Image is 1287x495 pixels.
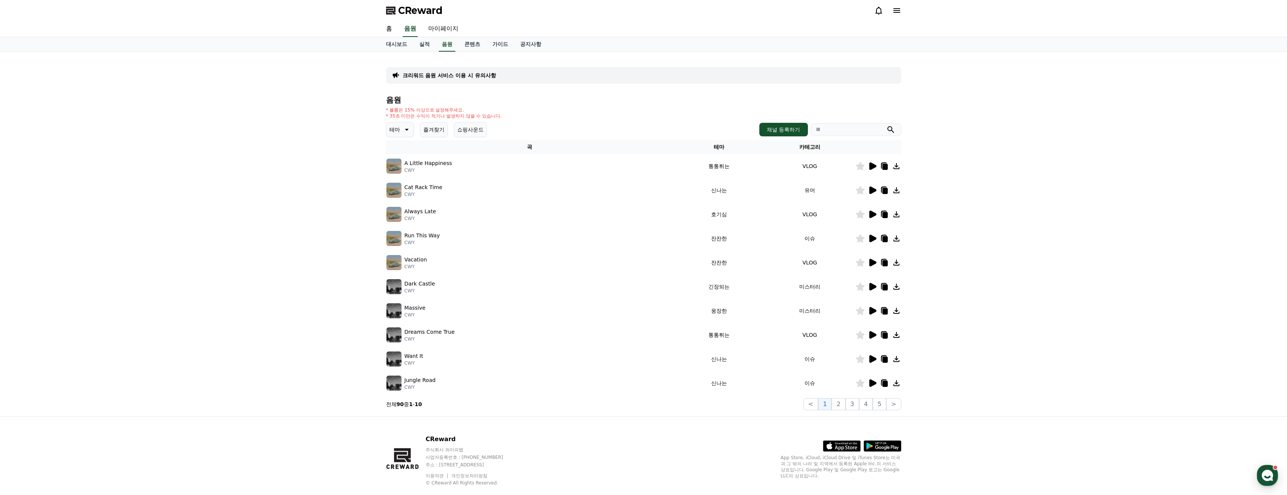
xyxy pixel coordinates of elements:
[764,154,855,178] td: VLOG
[386,96,901,104] h4: 음원
[764,226,855,251] td: 이슈
[405,264,427,270] p: CWY
[426,435,518,444] p: CReward
[405,256,427,264] p: Vacation
[832,398,845,410] button: 2
[116,250,125,256] span: 설정
[405,384,436,390] p: CWY
[97,239,145,258] a: 설정
[405,280,435,288] p: Dark Castle
[405,240,440,246] p: CWY
[386,303,402,318] img: music
[859,398,873,410] button: 4
[405,191,443,197] p: CWY
[764,251,855,275] td: VLOG
[759,123,808,136] button: 채널 등록하기
[426,480,518,486] p: © CReward All Rights Reserved.
[764,140,855,154] th: 카테고리
[764,202,855,226] td: VLOG
[451,473,487,478] a: 개인정보처리방침
[405,288,435,294] p: CWY
[405,312,426,318] p: CWY
[673,140,764,154] th: 테마
[386,113,502,119] p: * 35초 미만은 수익이 적거나 발생하지 않을 수 있습니다.
[386,255,402,270] img: music
[386,107,502,113] p: * 볼륨은 15% 이상으로 설정해주세요.
[673,299,764,323] td: 웅장한
[386,5,443,17] a: CReward
[405,215,436,222] p: CWY
[386,231,402,246] img: music
[413,37,436,52] a: 실적
[764,323,855,347] td: VLOG
[405,352,423,360] p: Want It
[426,454,518,460] p: 사업자등록번호 : [PHONE_NUMBER]
[673,154,764,178] td: 통통튀는
[386,351,402,367] img: music
[386,183,402,198] img: music
[405,159,452,167] p: A Little Happiness
[405,183,443,191] p: Cat Rack Time
[405,208,436,215] p: Always Late
[673,371,764,395] td: 신나는
[403,72,496,79] a: 크리워드 음원 서비스 이용 시 유의사항
[454,122,487,137] button: 쇼핑사운드
[673,202,764,226] td: 호기심
[405,328,455,336] p: Dreams Come True
[846,398,859,410] button: 3
[386,207,402,222] img: music
[764,275,855,299] td: 미스터리
[873,398,886,410] button: 5
[405,336,455,342] p: CWY
[673,347,764,371] td: 신나는
[886,398,901,410] button: >
[386,279,402,294] img: music
[397,401,404,407] strong: 90
[380,21,398,37] a: 홈
[764,178,855,202] td: 유머
[514,37,547,52] a: 공지사항
[405,360,423,366] p: CWY
[818,398,832,410] button: 1
[386,400,422,408] p: 전체 중 -
[673,226,764,251] td: 잔잔한
[405,376,436,384] p: Jungle Road
[673,251,764,275] td: 잔잔한
[426,462,518,468] p: 주소 : [STREET_ADDRESS]
[458,37,486,52] a: 콘텐츠
[764,347,855,371] td: 이슈
[403,21,418,37] a: 음원
[803,398,818,410] button: <
[439,37,455,52] a: 음원
[764,299,855,323] td: 미스터리
[386,122,414,137] button: 테마
[69,251,78,257] span: 대화
[422,21,464,37] a: 마이페이지
[386,140,674,154] th: 곡
[386,327,402,342] img: music
[2,239,50,258] a: 홈
[24,250,28,256] span: 홈
[405,304,426,312] p: Massive
[405,232,440,240] p: Run This Way
[398,5,443,17] span: CReward
[764,371,855,395] td: 이슈
[409,401,413,407] strong: 1
[781,455,901,479] p: App Store, iCloud, iCloud Drive 및 iTunes Store는 미국과 그 밖의 나라 및 지역에서 등록된 Apple Inc.의 서비스 상표입니다. Goo...
[405,167,452,173] p: CWY
[486,37,514,52] a: 가이드
[673,178,764,202] td: 신나는
[426,447,518,453] p: 주식회사 와이피랩
[426,473,449,478] a: 이용약관
[673,275,764,299] td: 긴장되는
[673,323,764,347] td: 통통튀는
[386,376,402,391] img: music
[386,159,402,174] img: music
[380,37,413,52] a: 대시보드
[420,122,448,137] button: 즐겨찾기
[415,401,422,407] strong: 10
[389,124,400,135] p: 테마
[50,239,97,258] a: 대화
